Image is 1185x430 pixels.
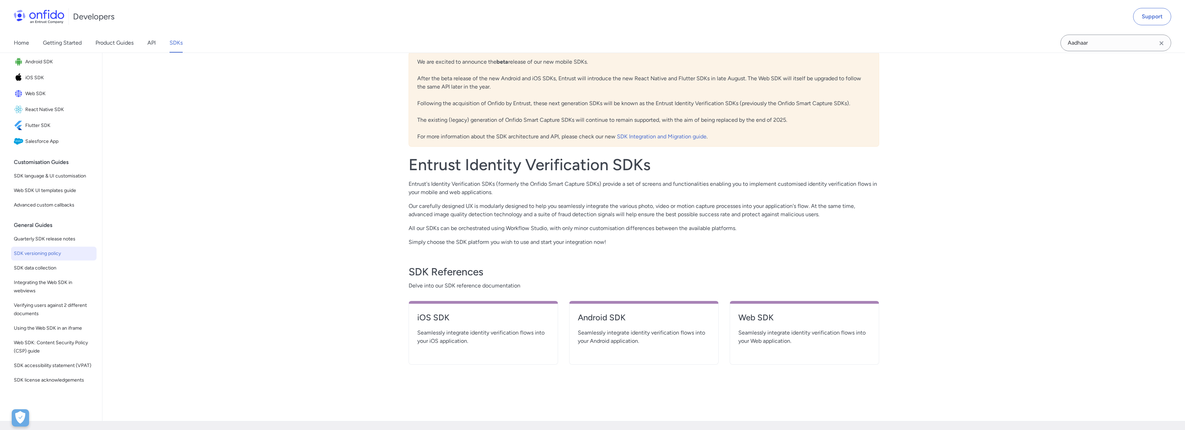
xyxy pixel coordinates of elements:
[14,33,29,53] a: Home
[578,329,710,345] span: Seamlessly integrate identity verification flows into your Android application.
[617,133,707,140] a: SDK Integration and Migration guide
[417,329,549,345] span: Seamlessly integrate identity verification flows into your iOS application.
[409,202,879,219] p: Our carefully designed UX is modularly designed to help you seamlessly integrate the various phot...
[11,198,97,212] a: Advanced custom callbacks
[43,33,82,53] a: Getting Started
[1157,39,1166,47] svg: Clear search field button
[170,33,183,53] a: SDKs
[11,261,97,275] a: SDK data collection
[738,329,870,345] span: Seamlessly integrate identity verification flows into your Web application.
[14,324,94,332] span: Using the Web SDK in an iframe
[14,249,94,258] span: SDK versioning policy
[14,172,94,180] span: SDK language & UI customisation
[25,121,94,130] span: Flutter SDK
[11,359,97,373] a: SDK accessibility statement (VPAT)
[25,57,94,67] span: Android SDK
[11,247,97,260] a: SDK versioning policy
[738,312,870,329] a: Web SDK
[14,218,99,232] div: General Guides
[14,339,94,355] span: Web SDK: Content Security Policy (CSP) guide
[73,11,115,22] h1: Developers
[25,89,94,99] span: Web SDK
[14,137,25,146] img: IconSalesforce App
[14,362,94,370] span: SDK accessibility statement (VPAT)
[11,86,97,101] a: IconWeb SDKWeb SDK
[11,276,97,298] a: Integrating the Web SDK in webviews
[147,33,156,53] a: API
[11,373,97,387] a: SDK license acknowledgements
[409,238,879,246] p: Simply choose the SDK platform you wish to use and start your integration now!
[578,312,710,329] a: Android SDK
[25,137,94,146] span: Salesforce App
[1133,8,1171,25] a: Support
[14,264,94,272] span: SDK data collection
[11,169,97,183] a: SDK language & UI customisation
[11,232,97,246] a: Quarterly SDK release notes
[1060,35,1171,51] input: Onfido search input field
[417,312,549,329] a: iOS SDK
[14,235,94,243] span: Quarterly SDK release notes
[25,105,94,115] span: React Native SDK
[14,89,25,99] img: IconWeb SDK
[409,180,879,196] p: Entrust's Identity Verification SDKs (formerly the Onfido Smart Capture SDKs) provide a set of sc...
[11,336,97,358] a: Web SDK: Content Security Policy (CSP) guide
[409,52,879,147] div: We are excited to announce the release of our new mobile SDKs. After the beta release of the new ...
[11,54,97,70] a: IconAndroid SDKAndroid SDK
[14,105,25,115] img: IconReact Native SDK
[738,312,870,323] h4: Web SDK
[417,312,549,323] h4: iOS SDK
[11,321,97,335] a: Using the Web SDK in an iframe
[25,73,94,83] span: iOS SDK
[409,155,879,174] h1: Entrust Identity Verification SDKs
[11,134,97,149] a: IconSalesforce AppSalesforce App
[14,121,25,130] img: IconFlutter SDK
[12,409,29,427] button: Open Preferences
[14,10,64,24] img: Onfido Logo
[14,73,25,83] img: IconiOS SDK
[11,299,97,321] a: Verifying users against 2 different documents
[409,265,879,279] h3: SDK References
[12,409,29,427] div: Cookie Preferences
[409,224,879,232] p: All our SDKs can be orchestrated using Workflow Studio, with only minor customisation differences...
[14,57,25,67] img: IconAndroid SDK
[11,70,97,85] a: IconiOS SDKiOS SDK
[409,282,879,290] span: Delve into our SDK reference documentation
[14,201,94,209] span: Advanced custom callbacks
[11,184,97,198] a: Web SDK UI templates guide
[496,58,508,65] b: beta
[95,33,134,53] a: Product Guides
[14,376,94,384] span: SDK license acknowledgements
[14,278,94,295] span: Integrating the Web SDK in webviews
[14,301,94,318] span: Verifying users against 2 different documents
[11,102,97,117] a: IconReact Native SDKReact Native SDK
[14,186,94,195] span: Web SDK UI templates guide
[11,118,97,133] a: IconFlutter SDKFlutter SDK
[578,312,710,323] h4: Android SDK
[14,155,99,169] div: Customisation Guides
